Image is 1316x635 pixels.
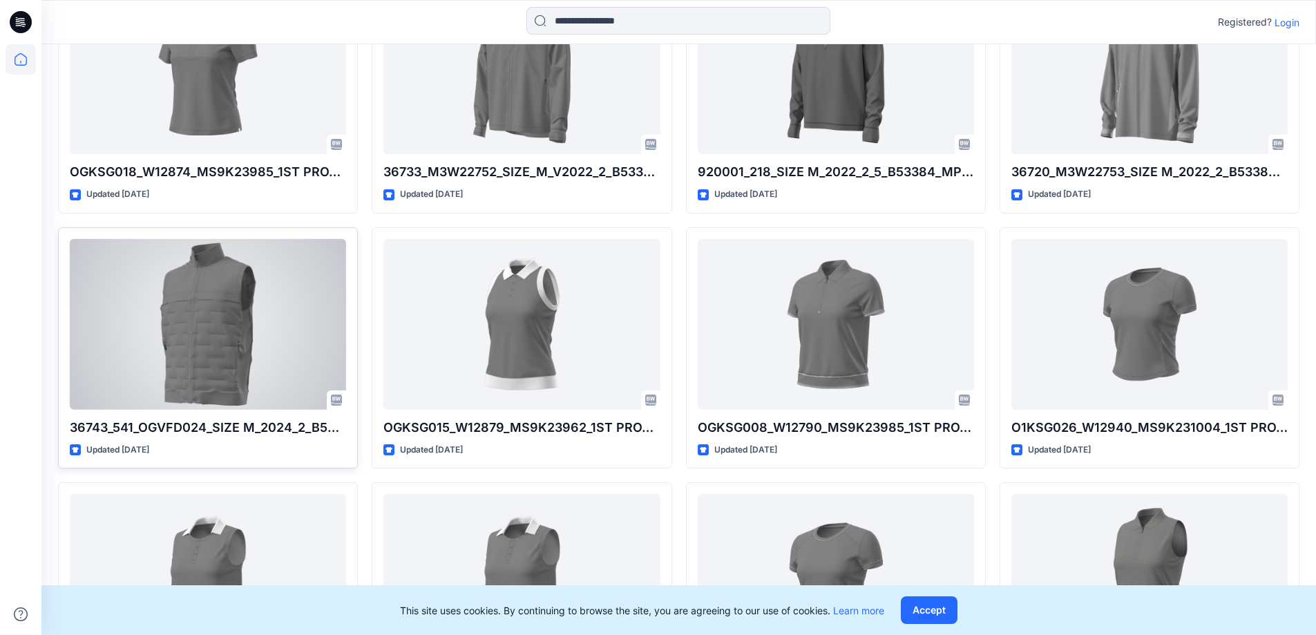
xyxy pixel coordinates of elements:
p: OGKSG018_W12874_MS9K23985_1ST PROTO_V2023.1.5_2024.11.6 [70,162,346,182]
p: Updated [DATE] [86,187,149,202]
p: 920001_218_SIZE M_2022_2_5_B53384_MP_12_19_2024 [698,162,974,182]
p: Updated [DATE] [714,443,777,457]
p: This site uses cookies. By continuing to browse the site, you are agreeing to our use of cookies. [400,603,884,618]
p: Updated [DATE] [400,443,463,457]
a: OGKSG015_W12879_MS9K23962_1ST PROTO_V2023.1.5_2024.11.6 [383,239,660,410]
p: Updated [DATE] [1028,187,1091,202]
a: Learn more [833,605,884,616]
p: Updated [DATE] [400,187,463,202]
p: Login [1275,15,1299,30]
p: 36743_541_OGVFD024_SIZE M_2024_2_B54022_JO_12_13_24 [70,418,346,437]
p: Updated [DATE] [1028,443,1091,457]
p: O1KSG026_W12940_MS9K231004_1ST PROTO_V2023.1.5_2024.12.17 [1011,418,1288,437]
a: O1KSG026_W12940_MS9K231004_1ST PROTO_V2023.1.5_2024.12.17 [1011,239,1288,410]
a: 36743_541_OGVFD024_SIZE M_2024_2_B54022_JO_12_13_24 [70,239,346,410]
p: OGKSG015_W12879_MS9K23962_1ST PROTO_V2023.1.5_2024.11.6 [383,418,660,437]
a: OGKSG008_W12790_MS9K23985_1ST PROTO_V2023.1.5_2024.11.1 [698,239,974,410]
p: Updated [DATE] [714,187,777,202]
button: Accept [901,596,957,624]
p: Updated [DATE] [86,443,149,457]
p: 36720_M3W22753_SIZE M_2022_2_B53384_TL_12_23_24 [1011,162,1288,182]
p: OGKSG008_W12790_MS9K23985_1ST PROTO_V2023.1.5_2024.11.1 [698,418,974,437]
p: 36733_M3W22752_SIZE_M_V2022_2_B53384_HA_12_19_24 [383,162,660,182]
p: Registered? [1218,14,1272,30]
